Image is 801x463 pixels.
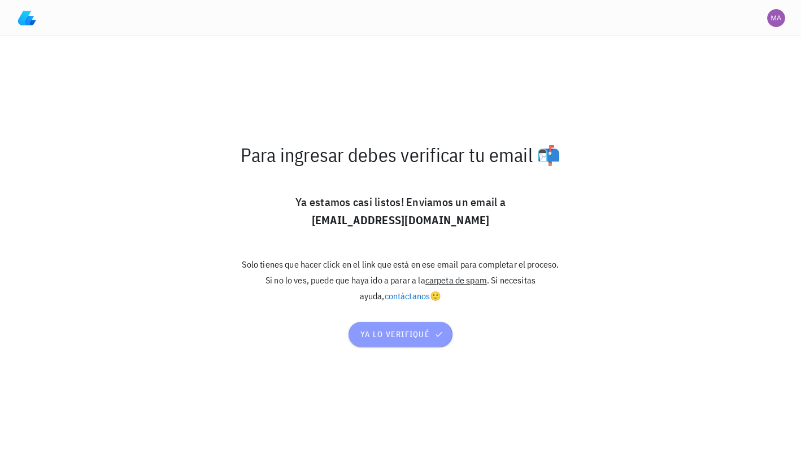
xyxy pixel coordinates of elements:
p: Solo tienes que hacer click en el link que está en ese email para completar el proceso. Si no lo ... [238,256,563,304]
img: LedgiFi [18,9,36,27]
p: Ya estamos casi listos! Enviamos un email a [238,193,563,229]
b: [EMAIL_ADDRESS][DOMAIN_NAME] [312,212,490,228]
button: ya lo verifiqué [349,322,452,347]
span: carpeta de spam [425,274,487,286]
p: Para ingresar debes verificar tu email 📬 [238,143,563,166]
span: ya lo verifiqué [360,329,441,339]
a: contáctanos [385,290,430,302]
div: avatar [767,9,785,27]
